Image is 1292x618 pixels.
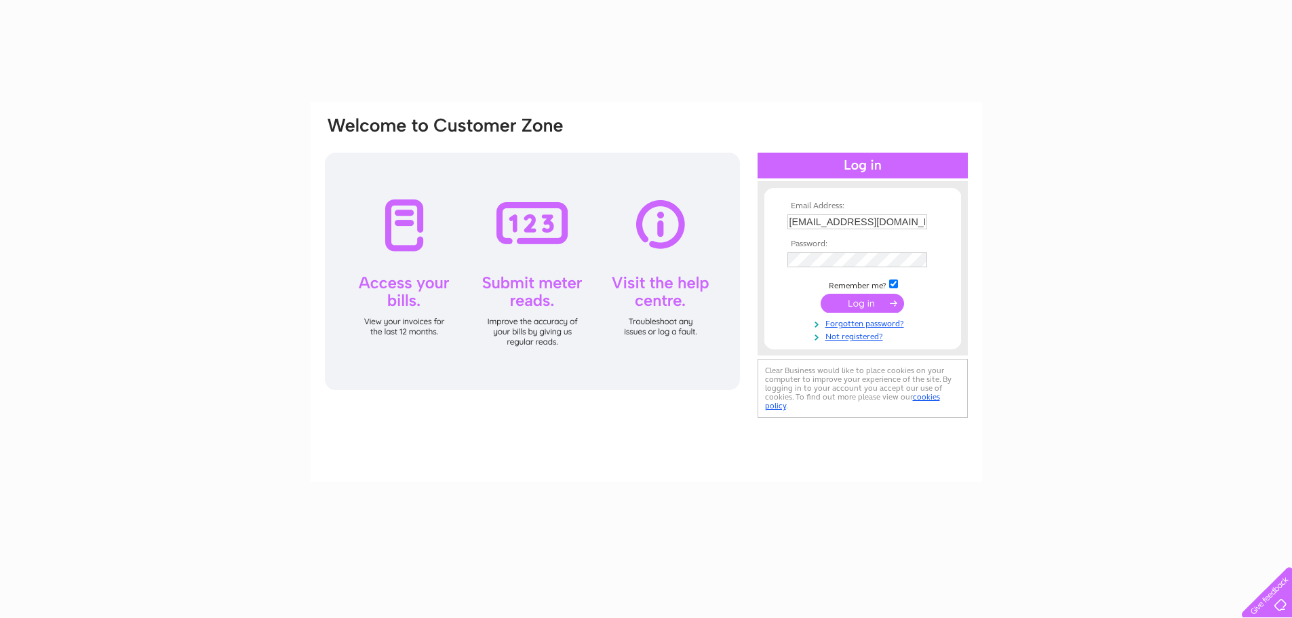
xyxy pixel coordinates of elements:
[787,316,941,329] a: Forgotten password?
[787,329,941,342] a: Not registered?
[765,392,940,410] a: cookies policy
[784,277,941,291] td: Remember me?
[758,359,968,418] div: Clear Business would like to place cookies on your computer to improve your experience of the sit...
[784,239,941,249] th: Password:
[821,294,904,313] input: Submit
[784,201,941,211] th: Email Address:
